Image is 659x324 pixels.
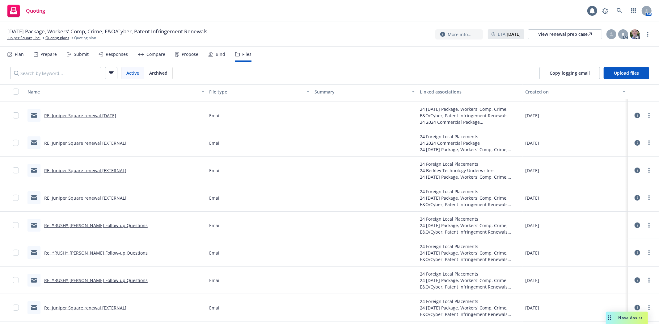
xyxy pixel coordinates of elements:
div: 24 [DATE] Package, Workers' Comp, Crime, E&O/Cyber, Patent Infringement Renewals [420,174,520,180]
span: Email [209,305,221,311]
span: Archived [149,70,167,76]
div: 24 2024 Commercial Package [420,119,520,125]
a: Juniper Square, Inc. [7,35,40,41]
div: 24 Foreign Local Placements [420,243,520,250]
input: Search by keyword... [10,67,101,79]
input: Toggle Row Selected [13,277,19,283]
div: Responses [106,52,128,57]
div: File type [209,89,303,95]
input: Toggle Row Selected [13,250,19,256]
strong: [DATE] [507,31,521,37]
span: [DATE] [525,140,539,146]
input: Toggle Row Selected [13,140,19,146]
div: 24 [DATE] Package, Workers' Comp, Crime, E&O/Cyber, Patent Infringement Renewals [420,195,520,208]
div: Bind [216,52,225,57]
div: Drag to move [606,312,614,324]
span: Email [209,277,221,284]
span: Quoting [26,8,45,13]
div: 24 [DATE] Package, Workers' Comp, Crime, E&O/Cyber, Patent Infringement Renewals [420,222,520,235]
a: View renewal prep case [528,29,602,39]
div: View renewal prep case [538,30,592,39]
a: Re: *RUSH* [PERSON_NAME] Follow-up Questions [44,250,148,256]
a: RE: Juniper Square renewal [DATE] [44,113,116,118]
a: more [644,31,652,38]
a: more [645,249,653,256]
span: Email [209,195,221,201]
div: 24 Foreign Local Placements [420,298,520,305]
span: Upload files [614,70,639,76]
span: [DATE] Package, Workers' Comp, Crime, E&O/Cyber, Patent Infringement Renewals [7,28,207,35]
button: Summary [312,84,417,99]
span: Quoting plan [74,35,96,41]
div: 24 [DATE] Package, Workers' Comp, Crime, E&O/Cyber, Patent Infringement Renewals [420,146,520,153]
button: Linked associations [417,84,523,99]
span: [DATE] [525,277,539,284]
div: Compare [146,52,165,57]
div: Linked associations [420,89,520,95]
a: Quoting [5,2,48,19]
a: Quoting plans [45,35,69,41]
div: 24 Foreign Local Placements [420,133,520,140]
input: Toggle Row Selected [13,167,19,173]
div: Prepare [40,52,57,57]
div: 24 [DATE] Package, Workers' Comp, Crime, E&O/Cyber, Patent Infringement Renewals [420,277,520,290]
div: 24 Foreign Local Placements [420,216,520,222]
a: Re: *RUSH* [PERSON_NAME] Follow-up Questions [44,222,148,228]
span: ETA : [498,31,521,37]
span: [DATE] [525,167,539,174]
div: 24 Berkley Technology Underwriters [420,167,520,174]
div: Created on [525,89,619,95]
a: RE: Juniper Square renewal [EXTERNAL] [44,140,126,146]
span: Email [209,250,221,256]
span: More info... [448,31,471,38]
button: Copy logging email [539,67,600,79]
span: Email [209,222,221,229]
a: RE: Juniper Square renewal [EXTERNAL] [44,195,126,201]
button: File type [207,84,312,99]
a: more [645,139,653,147]
span: Email [209,140,221,146]
button: Upload files [604,67,649,79]
div: Propose [182,52,198,57]
span: Copy logging email [550,70,590,76]
a: more [645,276,653,284]
div: 24 [DATE] Package, Workers' Comp, Crime, E&O/Cyber, Patent Infringement Renewals [420,106,520,119]
div: 24 Foreign Local Placements [420,271,520,277]
a: more [645,167,653,174]
button: Created on [523,84,628,99]
span: [DATE] [525,195,539,201]
span: Active [126,70,139,76]
div: 24 Foreign Local Placements [420,188,520,195]
button: Name [25,84,207,99]
div: 24 [DATE] Package, Workers' Comp, Crime, E&O/Cyber, Patent Infringement Renewals [420,305,520,318]
div: 24 Foreign Local Placements [420,161,520,167]
div: Files [242,52,251,57]
a: RE: Juniper Square renewal [EXTERNAL] [44,168,126,173]
a: Search [613,5,626,17]
button: More info... [435,29,483,39]
a: RE: *RUSH* [PERSON_NAME] Follow-up Questions [44,277,148,283]
div: 24 2024 Commercial Package [420,140,520,146]
div: Plan [15,52,24,57]
a: Re: Juniper Square renewal [EXTERNAL] [44,305,126,311]
a: more [645,222,653,229]
span: R [622,31,625,38]
img: photo [630,29,640,39]
span: Email [209,167,221,174]
input: Toggle Row Selected [13,305,19,311]
a: more [645,304,653,311]
div: Submit [74,52,89,57]
div: 24 [DATE] Package, Workers' Comp, Crime, E&O/Cyber, Patent Infringement Renewals [420,250,520,263]
input: Toggle Row Selected [13,112,19,118]
span: [DATE] [525,222,539,229]
a: more [645,194,653,201]
span: Email [209,112,221,119]
span: Nova Assist [619,315,643,320]
button: Nova Assist [606,312,648,324]
a: Report a Bug [599,5,611,17]
a: more [645,112,653,119]
input: Toggle Row Selected [13,222,19,228]
span: [DATE] [525,305,539,311]
div: Name [27,89,198,95]
input: Toggle Row Selected [13,195,19,201]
